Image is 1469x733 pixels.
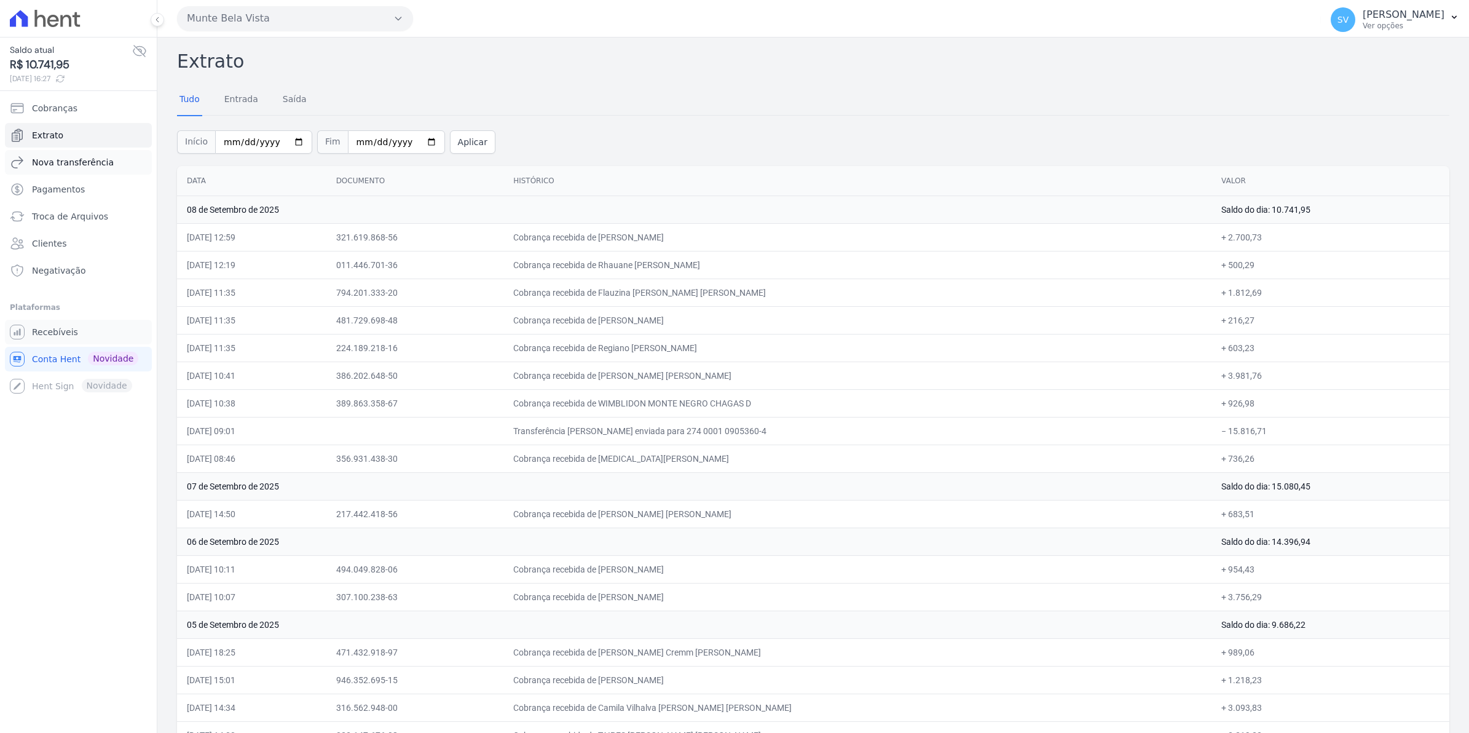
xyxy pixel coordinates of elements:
td: + 989,06 [1211,638,1449,666]
a: Cobranças [5,96,152,121]
td: [DATE] 11:35 [177,306,326,334]
button: Munte Bela Vista [177,6,413,31]
td: Cobrança recebida de [PERSON_NAME] [PERSON_NAME] [503,500,1211,528]
td: 06 de Setembro de 2025 [177,528,1211,555]
span: Troca de Arquivos [32,210,108,223]
td: + 683,51 [1211,500,1449,528]
td: Cobrança recebida de [PERSON_NAME] [503,666,1211,694]
td: [DATE] 10:11 [177,555,326,583]
td: [DATE] 12:59 [177,223,326,251]
span: R$ 10.741,95 [10,57,132,73]
span: Início [177,130,215,154]
td: 471.432.918-97 [326,638,504,666]
td: [DATE] 10:07 [177,583,326,611]
td: Cobrança recebida de [PERSON_NAME] Cremm [PERSON_NAME] [503,638,1211,666]
td: [DATE] 11:35 [177,334,326,362]
td: 224.189.218-16 [326,334,504,362]
button: Aplicar [450,130,495,154]
td: + 3.756,29 [1211,583,1449,611]
td: 386.202.648-50 [326,362,504,389]
td: + 736,26 [1211,445,1449,472]
td: + 926,98 [1211,389,1449,417]
td: 011.446.701-36 [326,251,504,279]
td: + 2.700,73 [1211,223,1449,251]
td: [DATE] 08:46 [177,445,326,472]
a: Extrato [5,123,152,148]
td: Cobrança recebida de Regiano [PERSON_NAME] [503,334,1211,362]
td: + 3.093,83 [1211,694,1449,721]
td: [DATE] 10:41 [177,362,326,389]
span: Conta Hent [32,353,81,365]
td: Cobrança recebida de [PERSON_NAME] [503,223,1211,251]
td: 494.049.828-06 [326,555,504,583]
nav: Sidebar [10,96,147,398]
a: Negativação [5,258,152,283]
td: + 1.218,23 [1211,666,1449,694]
td: + 603,23 [1211,334,1449,362]
td: Transferência [PERSON_NAME] enviada para 274 0001 0905360-4 [503,417,1211,445]
span: [DATE] 16:27 [10,73,132,84]
a: Tudo [177,84,202,116]
td: 05 de Setembro de 2025 [177,611,1211,638]
td: [DATE] 10:38 [177,389,326,417]
td: Saldo do dia: 15.080,45 [1211,472,1449,500]
td: 316.562.948-00 [326,694,504,721]
a: Nova transferência [5,150,152,175]
p: [PERSON_NAME] [1363,9,1444,21]
a: Conta Hent Novidade [5,347,152,371]
span: Saldo atual [10,44,132,57]
div: Plataformas [10,300,147,315]
td: [DATE] 14:34 [177,694,326,721]
span: Negativação [32,264,86,277]
td: Cobrança recebida de Flauzina [PERSON_NAME] [PERSON_NAME] [503,279,1211,306]
span: Cobranças [32,102,77,114]
td: + 954,43 [1211,555,1449,583]
td: 307.100.238-63 [326,583,504,611]
span: Pagamentos [32,183,85,196]
td: [DATE] 12:19 [177,251,326,279]
span: Nova transferência [32,156,114,168]
span: Clientes [32,237,66,250]
span: Novidade [88,352,138,365]
td: + 500,29 [1211,251,1449,279]
td: Cobrança recebida de WIMBLIDON MONTE NEGRO CHAGAS D [503,389,1211,417]
th: Data [177,166,326,196]
a: Recebíveis [5,320,152,344]
td: 321.619.868-56 [326,223,504,251]
td: [DATE] 14:50 [177,500,326,528]
th: Valor [1211,166,1449,196]
td: [DATE] 18:25 [177,638,326,666]
td: Cobrança recebida de [MEDICAL_DATA][PERSON_NAME] [503,445,1211,472]
td: + 1.812,69 [1211,279,1449,306]
a: Entrada [222,84,261,116]
td: [DATE] 15:01 [177,666,326,694]
td: 389.863.358-67 [326,389,504,417]
a: Clientes [5,231,152,256]
td: Cobrança recebida de [PERSON_NAME] [PERSON_NAME] [503,362,1211,389]
span: Recebíveis [32,326,78,338]
td: Cobrança recebida de Camila Vilhalva [PERSON_NAME] [PERSON_NAME] [503,694,1211,721]
span: Extrato [32,129,63,141]
button: SV [PERSON_NAME] Ver opções [1321,2,1469,37]
td: [DATE] 11:35 [177,279,326,306]
td: − 15.816,71 [1211,417,1449,445]
td: Cobrança recebida de [PERSON_NAME] [503,306,1211,334]
td: 217.442.418-56 [326,500,504,528]
td: Saldo do dia: 14.396,94 [1211,528,1449,555]
a: Pagamentos [5,177,152,202]
td: 481.729.698-48 [326,306,504,334]
td: + 3.981,76 [1211,362,1449,389]
th: Documento [326,166,504,196]
td: 07 de Setembro de 2025 [177,472,1211,500]
td: 356.931.438-30 [326,445,504,472]
a: Troca de Arquivos [5,204,152,229]
td: 794.201.333-20 [326,279,504,306]
td: [DATE] 09:01 [177,417,326,445]
td: Cobrança recebida de [PERSON_NAME] [503,583,1211,611]
td: Saldo do dia: 9.686,22 [1211,611,1449,638]
td: 08 de Setembro de 2025 [177,196,1211,223]
th: Histórico [503,166,1211,196]
span: SV [1337,15,1349,24]
span: Fim [317,130,348,154]
td: + 216,27 [1211,306,1449,334]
